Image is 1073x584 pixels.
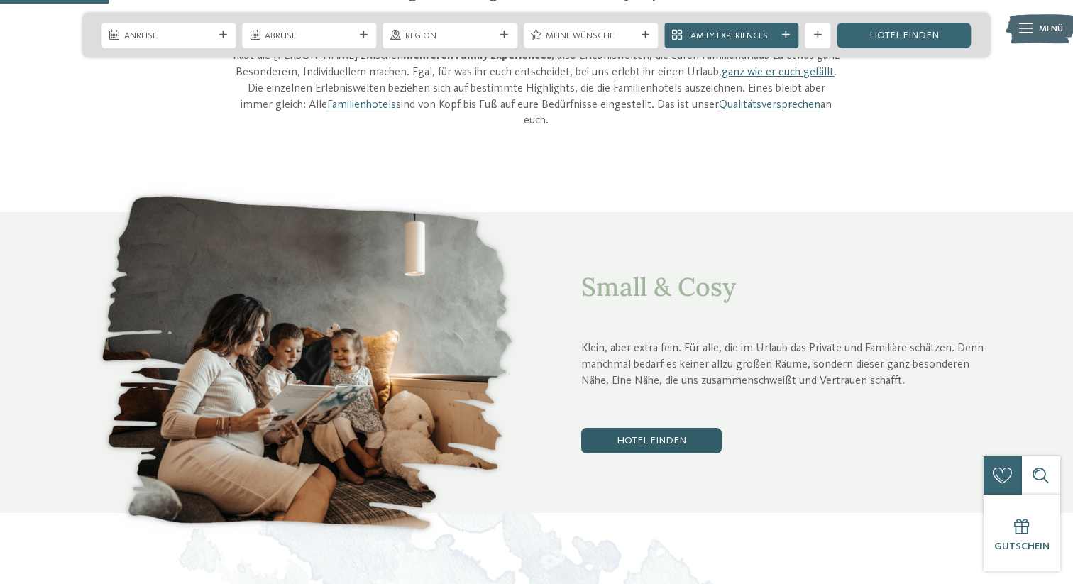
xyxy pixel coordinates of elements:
span: Anreise [124,30,214,43]
a: Gutschein [984,495,1060,571]
span: Meine Wünsche [546,30,635,43]
span: Family Experiences [687,30,776,43]
a: Hotel finden [837,23,971,48]
span: Small & Cosy [581,270,736,303]
a: Familienhotels [327,99,396,111]
span: Abreise [265,30,354,43]
a: Qualitätsversprechen [719,99,820,111]
p: Die Geschmäcker und Bedürfnisse von Menschen und Familien sind bekanntlich verschieden. Die treff... [233,16,840,129]
a: Hotel finden [581,428,722,453]
a: ganz wie er euch gefällt [722,67,834,78]
p: Klein, aber extra fein. Für alle, die im Urlaub das Private und Familiäre schätzen. Denn manchmal... [581,341,996,389]
img: Welche Family Experiences wählt ihr? [77,180,536,545]
span: Gutschein [994,541,1050,551]
span: Region [405,30,495,43]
